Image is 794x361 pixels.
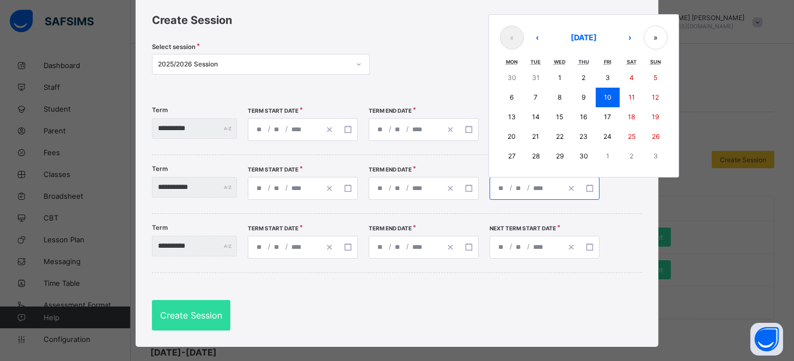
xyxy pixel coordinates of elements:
abbr: Wednesday [554,59,566,65]
button: Open asap [750,323,783,356]
abbr: Thursday [578,59,589,65]
button: 26 April 2026 [644,127,668,146]
button: [DATE] [551,26,616,50]
span: / [405,183,410,192]
span: / [267,183,271,192]
div: 2025/2026 Session [158,60,350,69]
abbr: 25 April 2026 [628,132,636,140]
button: 29 April 2026 [548,146,572,166]
abbr: 20 April 2026 [508,132,516,140]
button: 31 March 2026 [524,68,548,88]
button: 8 April 2026 [548,88,572,107]
button: 30 April 2026 [572,146,596,166]
span: / [526,242,530,251]
span: Term End Date [369,225,412,231]
abbr: 4 April 2026 [630,74,634,82]
button: 25 April 2026 [620,127,644,146]
span: Create Session [152,14,232,27]
button: 7 April 2026 [524,88,548,107]
abbr: 14 April 2026 [532,113,540,121]
abbr: 21 April 2026 [532,132,539,140]
label: Term [152,165,168,173]
abbr: 28 April 2026 [532,152,540,160]
button: 10 April 2026 [596,88,620,107]
abbr: 26 April 2026 [652,132,659,140]
abbr: 1 May 2026 [606,152,609,160]
span: / [405,242,410,251]
button: 17 April 2026 [596,107,620,127]
abbr: 24 April 2026 [603,132,612,140]
button: 27 April 2026 [500,146,524,166]
abbr: 13 April 2026 [508,113,516,121]
abbr: 5 April 2026 [653,74,657,82]
button: 1 May 2026 [596,146,620,166]
span: / [388,183,392,192]
abbr: 19 April 2026 [652,113,659,121]
abbr: 15 April 2026 [556,113,563,121]
span: / [526,183,530,192]
button: 30 March 2026 [500,68,524,88]
button: 9 April 2026 [572,88,596,107]
button: 15 April 2026 [548,107,572,127]
abbr: 1 April 2026 [558,74,561,82]
button: 3 May 2026 [644,146,668,166]
span: Term Start Date [248,107,298,114]
button: 14 April 2026 [524,107,548,127]
abbr: 8 April 2026 [558,93,561,101]
button: « [500,26,524,50]
abbr: Friday [604,59,612,65]
span: Select session [152,43,196,51]
button: 22 April 2026 [548,127,572,146]
span: / [388,242,392,251]
span: / [284,124,289,133]
span: / [509,183,513,192]
abbr: 23 April 2026 [579,132,588,140]
button: » [644,26,668,50]
span: / [267,124,271,133]
abbr: Saturday [627,59,637,65]
button: 11 April 2026 [620,88,644,107]
span: Create Session [160,310,222,321]
abbr: 29 April 2026 [556,152,564,160]
abbr: 7 April 2026 [534,93,538,101]
span: Term Start Date [248,225,298,231]
abbr: Tuesday [530,59,541,65]
span: / [405,124,410,133]
abbr: 3 May 2026 [653,152,658,160]
abbr: Sunday [650,59,661,65]
abbr: 10 April 2026 [604,93,612,101]
abbr: 2 May 2026 [630,152,633,160]
button: › [618,26,642,50]
button: 18 April 2026 [620,107,644,127]
div: × [637,8,648,27]
abbr: 31 March 2026 [532,74,540,82]
abbr: 30 April 2026 [579,152,588,160]
abbr: 30 March 2026 [508,74,516,82]
button: 21 April 2026 [524,127,548,146]
span: Term End Date [369,166,412,173]
label: Term [152,224,168,231]
label: Term [152,106,168,114]
span: / [509,242,513,251]
button: 19 April 2026 [644,107,668,127]
abbr: Monday [506,59,518,65]
abbr: 17 April 2026 [604,113,611,121]
button: 4 April 2026 [620,68,644,88]
abbr: 9 April 2026 [582,93,585,101]
span: / [284,183,289,192]
abbr: 3 April 2026 [606,74,610,82]
span: Term Start Date [248,166,298,173]
span: Term End Date [369,107,412,114]
abbr: 12 April 2026 [652,93,659,101]
abbr: 2 April 2026 [582,74,585,82]
abbr: 18 April 2026 [628,113,635,121]
abbr: 22 April 2026 [556,132,564,140]
button: 3 April 2026 [596,68,620,88]
abbr: 27 April 2026 [508,152,516,160]
abbr: 16 April 2026 [580,113,587,121]
button: ‹ [526,26,549,50]
button: 1 April 2026 [548,68,572,88]
button: 24 April 2026 [596,127,620,146]
button: 2 April 2026 [572,68,596,88]
span: [DATE] [571,33,597,42]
